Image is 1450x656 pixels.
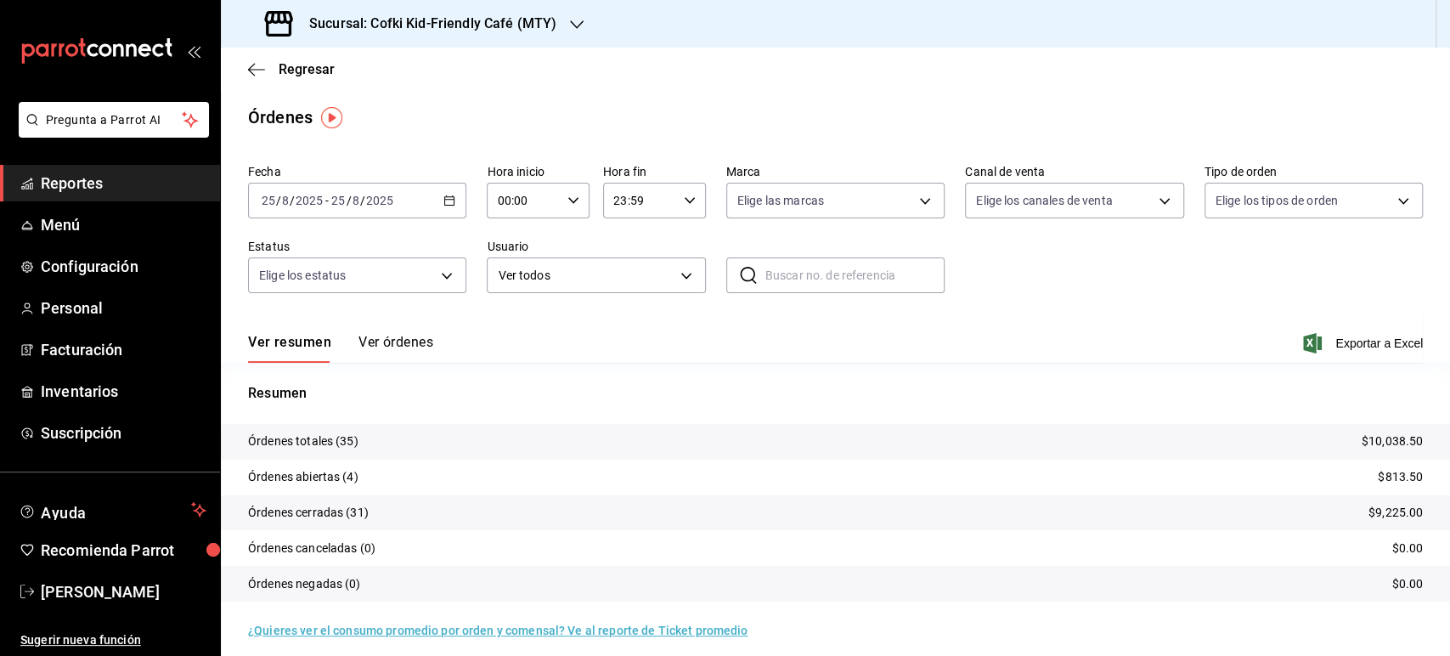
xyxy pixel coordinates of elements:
p: Órdenes cerradas (31) [248,504,369,522]
label: Tipo de orden [1205,166,1423,178]
span: Ayuda [41,500,184,520]
input: ---- [295,194,324,207]
p: Órdenes abiertas (4) [248,468,358,486]
span: Elige los canales de venta [976,192,1112,209]
span: / [360,194,365,207]
h3: Sucursal: Cofki Kid-Friendly Café (MTY) [296,14,556,34]
div: Órdenes [248,105,313,130]
span: / [346,194,351,207]
input: -- [281,194,290,207]
input: -- [352,194,360,207]
a: ¿Quieres ver el consumo promedio por orden y comensal? Ve al reporte de Ticket promedio [248,624,748,637]
button: Regresar [248,61,335,77]
span: / [276,194,281,207]
span: [PERSON_NAME] [41,580,206,603]
span: Sugerir nueva función [20,631,206,649]
span: Personal [41,297,206,320]
p: $10,038.50 [1362,433,1423,450]
p: $0.00 [1391,540,1423,557]
label: Hora inicio [487,166,590,178]
span: Reportes [41,172,206,195]
p: $813.50 [1378,468,1423,486]
a: Pregunta a Parrot AI [12,123,209,141]
button: Ver órdenes [358,334,433,363]
div: navigation tabs [248,334,433,363]
p: Órdenes totales (35) [248,433,358,450]
span: Inventarios [41,380,206,403]
span: Elige las marcas [737,192,824,209]
input: Buscar no. de referencia [765,258,945,292]
p: $9,225.00 [1368,504,1423,522]
img: Tooltip marker [321,107,342,128]
input: -- [261,194,276,207]
button: Pregunta a Parrot AI [19,102,209,138]
span: Configuración [41,255,206,278]
input: ---- [365,194,394,207]
span: Recomienda Parrot [41,539,206,562]
span: Elige los estatus [259,267,346,284]
span: Suscripción [41,421,206,444]
p: Órdenes negadas (0) [248,575,361,593]
label: Usuario [487,240,705,252]
span: - [325,194,329,207]
label: Hora fin [603,166,706,178]
button: Ver resumen [248,334,331,363]
span: Elige los tipos de orden [1216,192,1338,209]
p: $0.00 [1391,575,1423,593]
label: Estatus [248,240,466,252]
span: Menú [41,213,206,236]
span: Ver todos [498,267,674,285]
button: open_drawer_menu [187,44,200,58]
input: -- [330,194,346,207]
span: Regresar [279,61,335,77]
span: / [290,194,295,207]
label: Fecha [248,166,466,178]
label: Marca [726,166,945,178]
label: Canal de venta [965,166,1183,178]
p: Resumen [248,383,1423,404]
button: Exportar a Excel [1306,333,1423,353]
span: Pregunta a Parrot AI [46,111,183,129]
p: Órdenes canceladas (0) [248,540,375,557]
span: Facturación [41,338,206,361]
